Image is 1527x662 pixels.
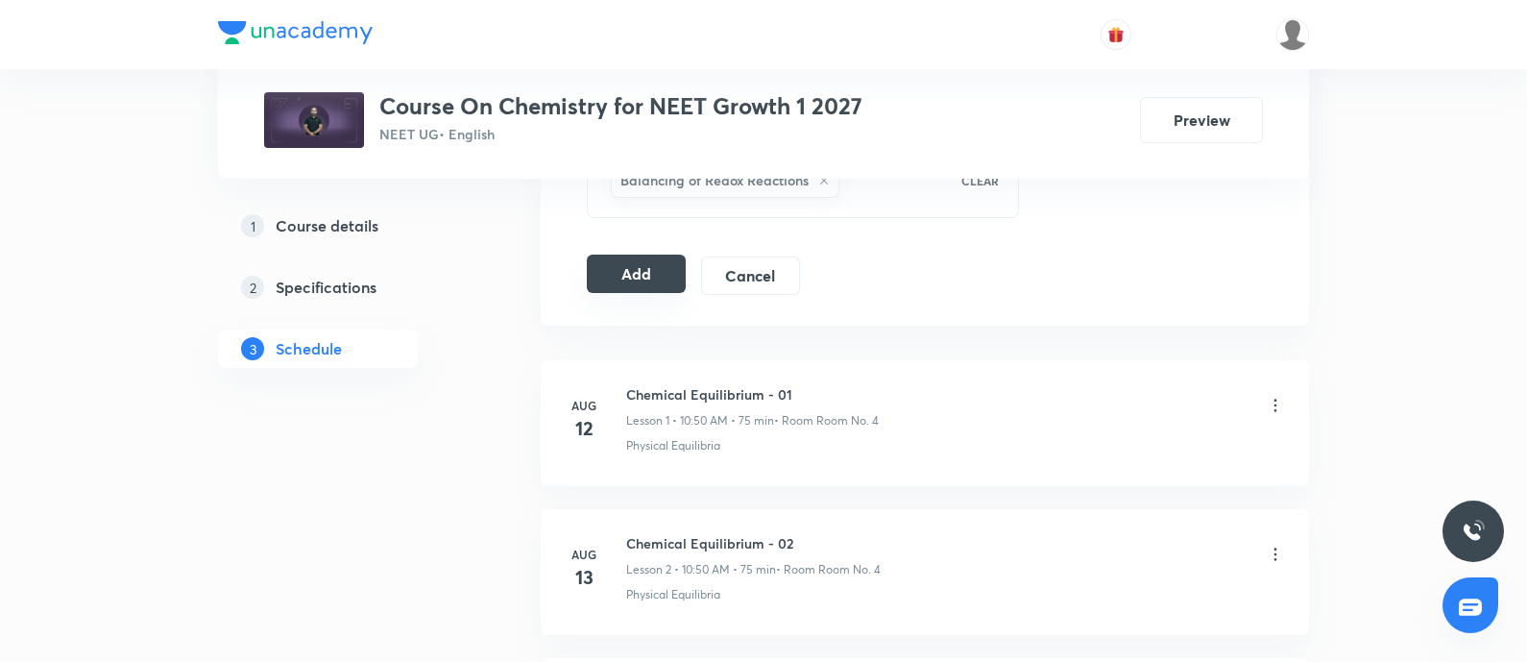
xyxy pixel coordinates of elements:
[701,257,800,295] button: Cancel
[626,437,720,454] p: Physical Equilibria
[1101,19,1131,50] button: avatar
[1462,520,1485,543] img: ttu
[218,207,479,245] a: 1Course details
[587,255,686,293] button: Add
[565,397,603,414] h6: Aug
[626,412,774,429] p: Lesson 1 • 10:50 AM • 75 min
[776,561,881,578] p: • Room Room No. 4
[1276,18,1309,51] img: Gopal ram
[218,21,373,49] a: Company Logo
[276,214,378,237] h5: Course details
[565,414,603,443] h4: 12
[379,124,862,144] p: NEET UG • English
[620,170,809,190] h6: Balancing of Redox Reactions
[626,384,879,405] h6: Chemical Equilibrium - 01
[626,533,881,553] h6: Chemical Equilibrium - 02
[264,92,364,148] img: b8544f6a152c43069448a8c93d47b6b5.jpg
[1107,26,1125,43] img: avatar
[276,337,342,360] h5: Schedule
[276,276,376,299] h5: Specifications
[241,276,264,299] p: 2
[379,92,862,120] h3: Course On Chemistry for NEET Growth 1 2027
[961,172,999,189] p: CLEAR
[241,214,264,237] p: 1
[626,586,720,603] p: Physical Equilibria
[241,337,264,360] p: 3
[626,561,776,578] p: Lesson 2 • 10:50 AM • 75 min
[565,563,603,592] h4: 13
[774,412,879,429] p: • Room Room No. 4
[218,268,479,306] a: 2Specifications
[1140,97,1263,143] button: Preview
[218,21,373,44] img: Company Logo
[565,546,603,563] h6: Aug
